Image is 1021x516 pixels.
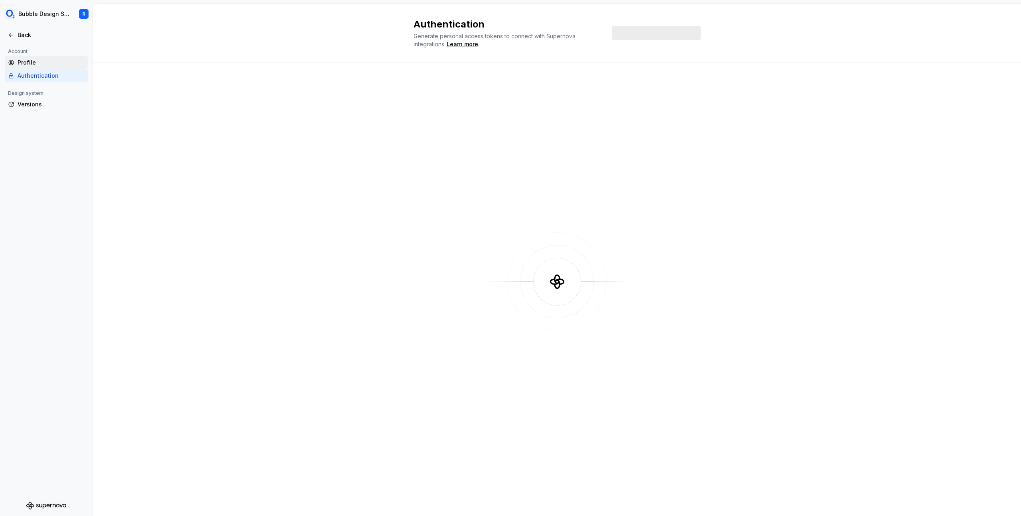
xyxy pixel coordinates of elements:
[5,69,88,82] a: Authentication
[18,31,85,39] div: Back
[414,18,602,31] h2: Authentication
[83,11,85,17] div: R
[18,72,85,80] div: Authentication
[6,9,15,19] img: 1a847f6c-1245-4c66-adf2-ab3a177fc91e.png
[18,100,85,108] div: Versions
[2,5,91,23] button: Bubble Design SystemR
[5,29,88,41] a: Back
[5,47,31,56] div: Account
[26,502,66,510] svg: Supernova Logo
[5,98,88,111] a: Versions
[447,40,478,48] a: Learn more
[18,59,85,67] div: Profile
[414,33,577,47] span: Generate personal access tokens to connect with Supernova integrations.
[18,10,69,18] div: Bubble Design System
[445,41,479,47] span: .
[5,56,88,69] a: Profile
[5,88,47,98] div: Design system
